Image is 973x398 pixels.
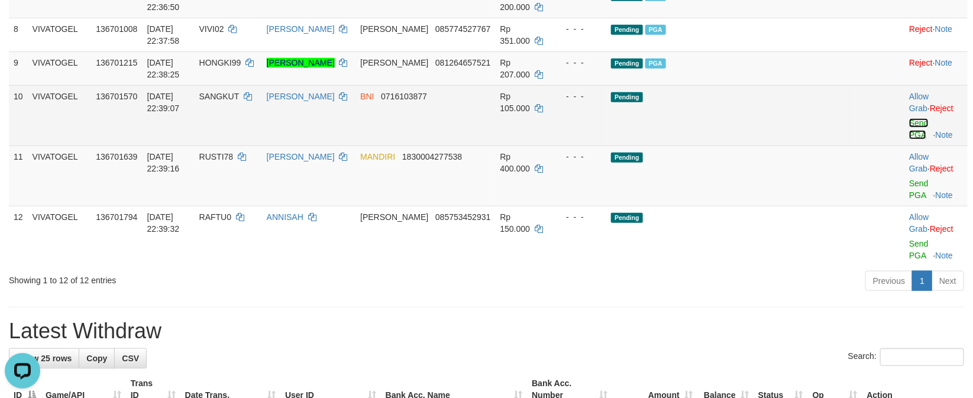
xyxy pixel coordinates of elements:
span: [DATE] 22:39:16 [147,152,180,173]
td: 9 [9,51,28,85]
a: Allow Grab [909,212,929,234]
span: Copy 0716103877 to clipboard [381,92,427,101]
td: VIVATOGEL [28,51,92,85]
span: Pending [611,25,643,35]
span: HONGKI99 [199,58,241,67]
td: · [904,206,968,266]
span: Pending [611,92,643,102]
a: Reject [930,103,953,113]
span: [DATE] 22:37:58 [147,24,180,46]
a: Reject [930,224,953,234]
input: Search: [880,348,964,366]
td: VIVATOGEL [28,18,92,51]
a: Allow Grab [909,92,929,113]
td: · [904,18,968,51]
div: - - - [557,211,602,223]
td: 12 [9,206,28,266]
div: - - - [557,90,602,102]
a: [PERSON_NAME] [267,58,335,67]
span: [DATE] 22:39:07 [147,92,180,113]
span: Copy 1830004277538 to clipboard [402,152,462,161]
div: - - - [557,57,602,69]
a: Send PGA [909,239,929,260]
span: · [909,92,930,113]
span: PGA [645,25,666,35]
button: Open LiveChat chat widget [5,5,40,40]
a: Note [936,130,953,140]
span: [DATE] 22:38:25 [147,58,180,79]
td: · [904,51,968,85]
span: PGA [645,59,666,69]
td: · [904,145,968,206]
a: Reject [930,164,953,173]
span: Copy 081264657521 to clipboard [435,58,490,67]
a: Note [936,190,953,200]
span: BNI [360,92,374,101]
a: Send PGA [909,179,929,200]
span: Rp 351.000 [500,24,530,46]
a: Allow Grab [909,152,929,173]
span: 136701008 [96,24,137,34]
span: [PERSON_NAME] [360,24,428,34]
a: Note [936,251,953,260]
h1: Latest Withdraw [9,319,964,343]
span: 136701794 [96,212,137,222]
div: - - - [557,23,602,35]
span: Rp 207.000 [500,58,530,79]
a: Note [935,58,953,67]
span: 136701639 [96,152,137,161]
td: VIVATOGEL [28,145,92,206]
td: VIVATOGEL [28,85,92,145]
td: 8 [9,18,28,51]
span: Rp 150.000 [500,212,530,234]
span: RUSTI78 [199,152,234,161]
a: Previous [865,271,913,291]
span: Copy 085753452931 to clipboard [435,212,490,222]
span: · [909,152,930,173]
span: MANDIRI [360,152,395,161]
span: Copy [86,354,107,363]
a: Reject [909,58,933,67]
a: ANNISAH [267,212,303,222]
span: RAFTU0 [199,212,231,222]
a: [PERSON_NAME] [267,24,335,34]
label: Search: [848,348,964,366]
span: 136701215 [96,58,137,67]
span: Pending [611,213,643,223]
span: [DATE] 22:39:32 [147,212,180,234]
td: VIVATOGEL [28,206,92,266]
td: 11 [9,145,28,206]
div: Showing 1 to 12 of 12 entries [9,270,396,286]
span: Rp 105.000 [500,92,530,113]
a: 1 [912,271,932,291]
span: Pending [611,59,643,69]
a: Next [932,271,964,291]
span: Copy 085774527767 to clipboard [435,24,490,34]
span: Rp 400.000 [500,152,530,173]
span: 136701570 [96,92,137,101]
span: SANGKUT [199,92,239,101]
span: CSV [122,354,139,363]
td: · [904,85,968,145]
a: CSV [114,348,147,368]
span: [PERSON_NAME] [360,58,428,67]
a: [PERSON_NAME] [267,92,335,101]
span: · [909,212,930,234]
td: 10 [9,85,28,145]
a: Note [935,24,953,34]
span: VIVI02 [199,24,224,34]
a: Reject [909,24,933,34]
a: [PERSON_NAME] [267,152,335,161]
span: [PERSON_NAME] [360,212,428,222]
span: Pending [611,153,643,163]
div: - - - [557,151,602,163]
a: Send PGA [909,118,929,140]
a: Copy [79,348,115,368]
